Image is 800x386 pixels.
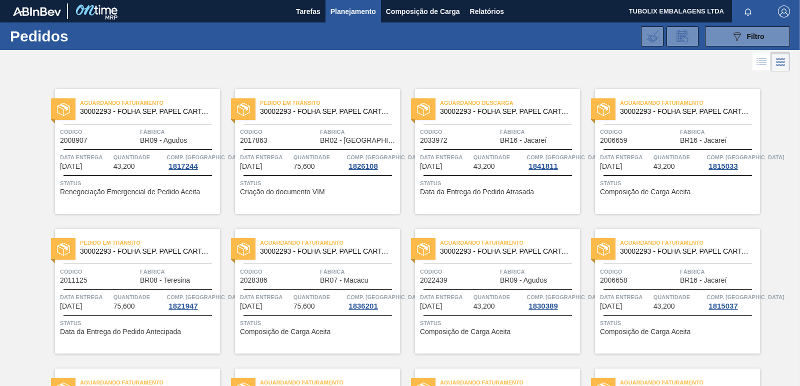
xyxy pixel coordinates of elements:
span: BR16 - Jacareí [680,137,726,144]
span: Código [60,127,137,137]
a: Comp. [GEOGRAPHIC_DATA]1817244 [166,152,217,170]
span: Tarefas [296,5,320,17]
span: 43,200 [473,303,495,310]
span: Comp. Carga [346,152,424,162]
span: 30/09/2025 [240,163,262,170]
span: Data entrega [60,292,111,302]
span: Data entrega [600,292,651,302]
span: BR07 - Macacu [320,277,368,284]
img: status [417,243,430,256]
span: 30002293 - FOLHA SEP. PAPEL CARTAO 1200x1000M 350g [260,108,392,115]
div: Importar Negociações dos Pedidos [641,26,663,46]
span: Data entrega [420,292,471,302]
div: 1821947 [166,302,199,310]
span: Comp. Carga [706,292,784,302]
span: 43,200 [113,163,135,170]
span: Fábrica [500,127,577,137]
span: Fábrica [680,267,757,277]
span: Data da Entrega do Pedido Antecipada [60,328,181,336]
span: Comp. Carga [166,152,244,162]
span: 02/10/2025 [60,303,82,310]
div: 1815037 [706,302,739,310]
span: Comp. Carga [166,292,244,302]
span: 2006659 [600,137,627,144]
span: BR08 - Teresina [140,277,190,284]
span: Criação do documento VIM [240,188,325,196]
span: 30/09/2025 [420,163,442,170]
span: Código [240,267,317,277]
span: Código [420,267,497,277]
div: Visão em Cards [771,52,790,71]
span: 30002293 - FOLHA SEP. PAPEL CARTAO 1200x1000M 350g [440,248,572,255]
span: Data entrega [60,152,111,162]
a: statusAguardando Faturamento30002293 - FOLHA SEP. PAPEL CARTAO 1200x1000M 350gCódigo2022439Fábric... [400,229,580,354]
div: 1841811 [526,162,559,170]
span: Composição de Carga Aceita [240,328,330,336]
img: status [237,243,250,256]
span: 30002293 - FOLHA SEP. PAPEL CARTAO 1200x1000M 350g [440,108,572,115]
img: status [597,103,610,116]
span: Composição de Carga [386,5,460,17]
span: Quantidade [473,152,524,162]
span: 03/10/2025 [240,303,262,310]
span: Comp. Carga [706,152,784,162]
span: Quantidade [653,292,704,302]
a: Comp. [GEOGRAPHIC_DATA]1815037 [706,292,757,310]
span: Status [420,178,577,188]
span: Composição de Carga Aceita [600,188,690,196]
span: Data da Entrega do Pedido Atrasada [420,188,534,196]
span: 75,600 [293,163,315,170]
a: Comp. [GEOGRAPHIC_DATA]1826108 [346,152,397,170]
span: Data entrega [420,152,471,162]
span: 2008907 [60,137,87,144]
a: Comp. [GEOGRAPHIC_DATA]1821947 [166,292,217,310]
span: 30002293 - FOLHA SEP. PAPEL CARTAO 1200x1000M 350g [80,248,212,255]
span: 30002293 - FOLHA SEP. PAPEL CARTAO 1200x1000M 350g [620,108,752,115]
span: Código [240,127,317,137]
span: 43,200 [653,163,675,170]
img: status [237,103,250,116]
span: Aguardando Descarga [440,98,580,108]
span: Status [240,318,397,328]
span: Aguardando Faturamento [620,238,760,248]
span: 01/10/2025 [600,163,622,170]
span: Status [420,318,577,328]
span: Código [60,267,137,277]
span: Filtro [747,32,764,40]
span: Fábrica [320,267,397,277]
span: 30002293 - FOLHA SEP. PAPEL CARTAO 1200x1000M 350g [80,108,212,115]
span: Fábrica [140,267,217,277]
span: BR16 - Jacareí [680,277,726,284]
span: Pedido em Trânsito [80,238,220,248]
a: statusPedido em Trânsito30002293 - FOLHA SEP. PAPEL CARTAO 1200x1000M 350gCódigo2011125FábricaBR0... [40,229,220,354]
img: status [597,243,610,256]
span: Status [600,178,757,188]
span: Comp. Carga [526,292,604,302]
span: Data entrega [240,292,291,302]
h1: Pedidos [10,30,155,42]
span: 75,600 [293,303,315,310]
span: Status [600,318,757,328]
span: Aguardando Faturamento [80,98,220,108]
span: 43,200 [473,163,495,170]
span: Aguardando Faturamento [440,238,580,248]
div: 1826108 [346,162,379,170]
span: Renegociação Emergencial de Pedido Aceita [60,188,200,196]
span: 2017863 [240,137,267,144]
span: Quantidade [113,152,164,162]
div: 1815033 [706,162,739,170]
span: Quantidade [293,292,344,302]
div: Solicitação de Revisão de Pedidos [666,26,698,46]
span: BR02 - Sergipe [320,137,397,144]
a: statusAguardando Faturamento30002293 - FOLHA SEP. PAPEL CARTAO 1200x1000M 350gCódigo2028386Fábric... [220,229,400,354]
span: BR16 - Jacareí [500,137,546,144]
span: 03/10/2025 [420,303,442,310]
span: Quantidade [113,292,164,302]
button: Notificações [732,4,764,18]
span: Fábrica [140,127,217,137]
a: statusAguardando Faturamento30002293 - FOLHA SEP. PAPEL CARTAO 1200x1000M 350gCódigo2006659Fábric... [580,89,760,214]
a: statusAguardando Descarga30002293 - FOLHA SEP. PAPEL CARTAO 1200x1000M 350gCódigo2033972FábricaBR... [400,89,580,214]
span: Comp. Carga [526,152,604,162]
div: Visão em Lista [752,52,771,71]
span: Composição de Carga Aceita [600,328,690,336]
